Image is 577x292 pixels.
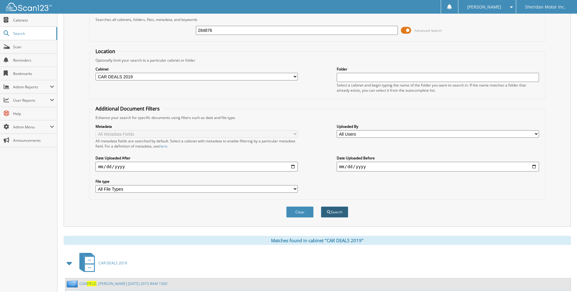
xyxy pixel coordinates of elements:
img: folder2.png [67,280,79,287]
label: Cabinet [96,66,298,72]
div: Enhance your search for specific documents using filters such as date and file type. [92,115,542,120]
span: Admin Reports [13,84,50,90]
img: scan123-logo-white.svg [6,3,52,11]
legend: Location [92,48,118,55]
span: Announcements [13,138,54,143]
span: Cabinets [13,18,54,23]
label: File type [96,179,298,184]
span: CAR DEALS 2019 [99,260,127,266]
span: Reminders [13,58,54,63]
label: Folder [337,66,539,72]
label: Date Uploaded Before [337,155,539,161]
button: Search [321,206,348,218]
a: CANFIELD, [PERSON_NAME] [DATE] 2015 RAM 1500 [79,281,167,286]
span: Help [13,111,54,116]
span: User Reports [13,98,50,103]
span: Search [13,31,53,36]
span: [PERSON_NAME] [467,5,501,9]
span: Bookmarks [13,71,54,76]
div: Optionally limit your search to a particular cabinet or folder [92,58,542,63]
span: Scan [13,44,54,49]
label: Uploaded By [337,124,539,129]
label: Metadata [96,124,298,129]
span: Admin Menu [13,124,50,130]
a: here [159,144,167,149]
div: All metadata fields are searched by default. Select a cabinet with metadata to enable filtering b... [96,138,298,149]
a: CAR DEALS 2019 [76,251,127,275]
div: Select a cabinet and begin typing the name of the folder you want to search in. If the name match... [337,83,539,93]
input: start [96,162,298,171]
span: Sheridan Motor Inc. [525,5,565,9]
label: Date Uploaded After [96,155,298,161]
span: Advanced Search [415,28,442,33]
div: Matches found in cabinet "CAR DEALS 2019" [64,236,571,245]
input: end [337,162,539,171]
legend: Additional Document Filters [92,105,163,112]
div: Searches all cabinets, folders, files, metadata, and keywords [92,17,542,22]
span: FIELD [87,281,96,286]
button: Clear [286,206,314,218]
